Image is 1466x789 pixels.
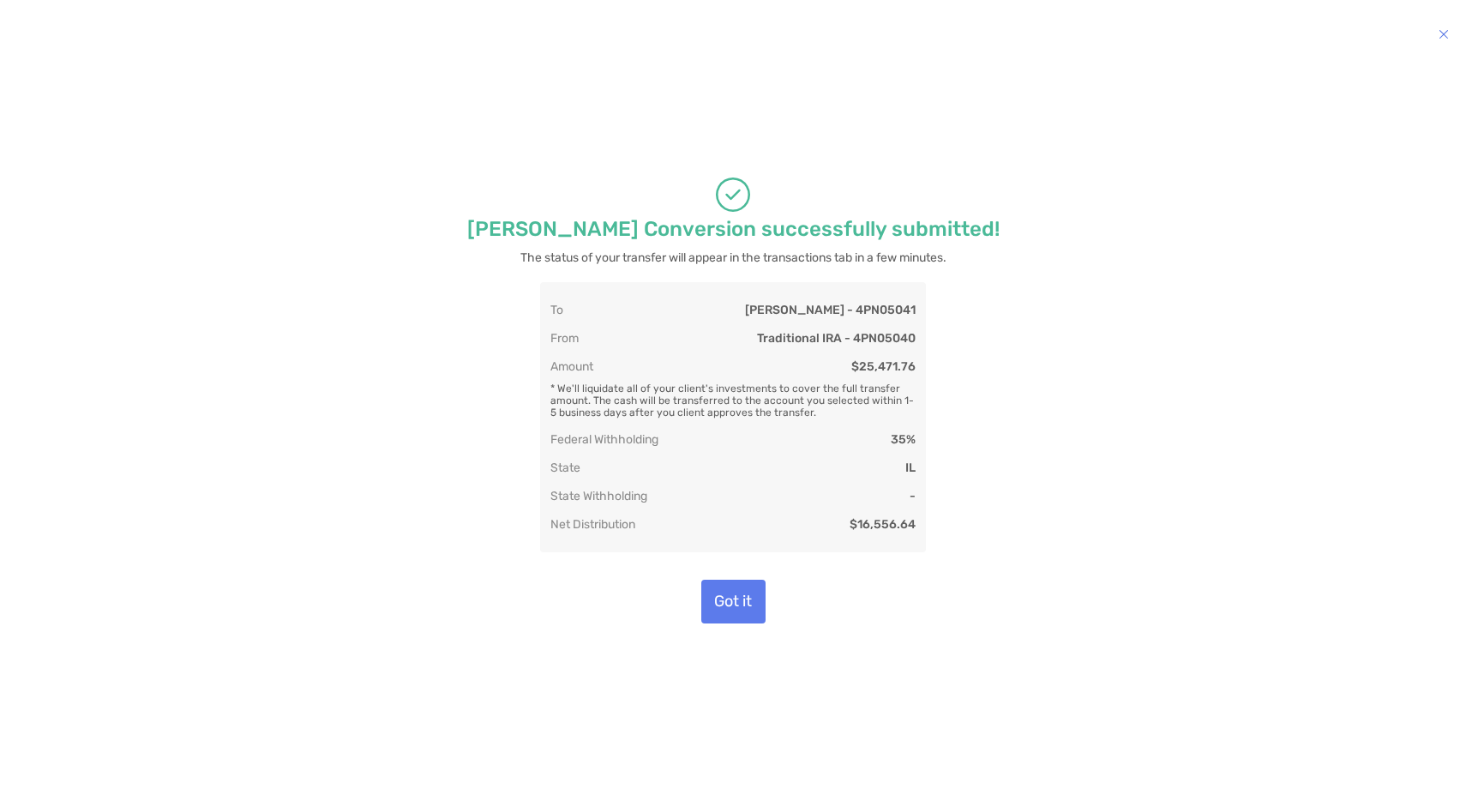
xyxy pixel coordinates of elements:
div: Net Distribution [550,517,635,532]
div: From [550,331,579,346]
p: The status of your transfer will appear in the transactions tab in a few minutes. [520,247,946,268]
div: - [910,489,916,503]
div: Federal Withholding [550,432,658,447]
div: To [550,303,563,317]
div: Amount [550,359,593,374]
div: Traditional IRA - 4PN05040 [757,331,916,346]
div: IL [905,461,916,475]
div: $25,471.76 [851,359,916,374]
div: 35% [891,432,916,447]
div: [PERSON_NAME] - 4PN05041 [745,303,916,317]
div: State [550,461,580,475]
div: * We'll liquidate all of your client's investments to cover the full transfer amount. The cash wi... [550,374,916,419]
div: $16,556.64 [850,517,916,532]
div: State Withholding [550,489,647,503]
button: Got it [701,580,766,623]
p: [PERSON_NAME] Conversion successfully submitted! [467,219,1000,240]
